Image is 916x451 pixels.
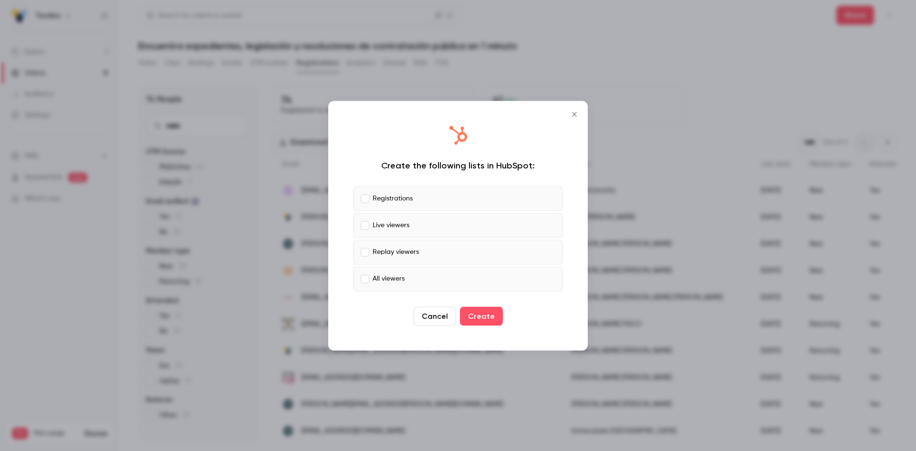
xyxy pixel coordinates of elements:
[460,306,503,325] button: Create
[373,220,409,231] p: Live viewers
[353,159,563,171] div: Create the following lists in HubSpot:
[414,306,456,325] button: Cancel
[373,247,419,257] p: Replay viewers
[373,194,413,204] p: Registrations
[373,274,405,284] p: All viewers
[565,105,584,124] button: Close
